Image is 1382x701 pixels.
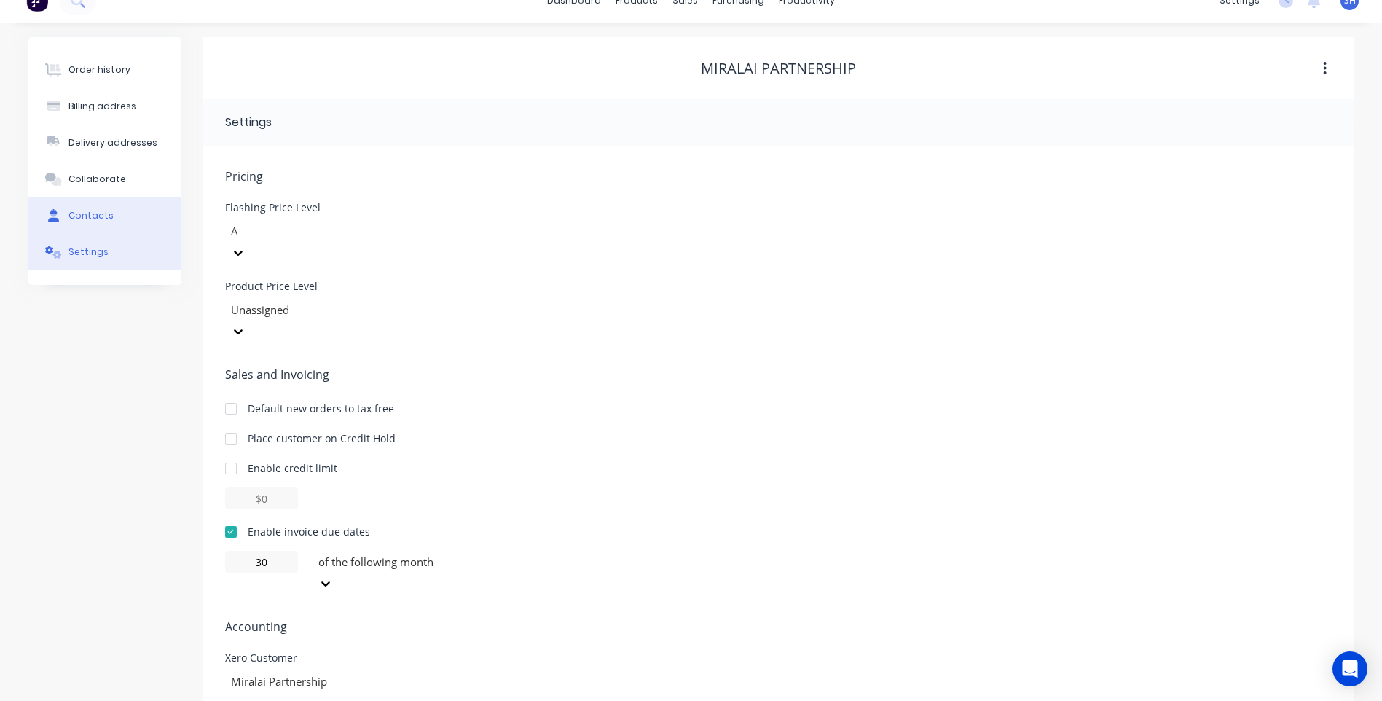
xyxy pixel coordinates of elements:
[28,52,181,88] button: Order history
[248,401,394,416] div: Default new orders to tax free
[28,234,181,270] button: Settings
[225,281,444,291] div: Product Price Level
[225,203,444,213] div: Flashing Price Level
[68,136,157,149] div: Delivery addresses
[68,209,114,222] div: Contacts
[248,431,396,446] div: Place customer on Credit Hold
[68,173,126,186] div: Collaborate
[225,168,1332,185] span: Pricing
[225,653,444,663] div: Xero Customer
[28,88,181,125] button: Billing address
[68,63,130,77] div: Order history
[225,366,1332,383] span: Sales and Invoicing
[225,114,272,131] div: Settings
[225,487,298,509] input: $0
[1332,651,1367,686] div: Open Intercom Messenger
[701,60,856,77] div: Miralai Partnership
[28,161,181,197] button: Collaborate
[225,551,298,573] input: 0
[225,618,1332,635] span: Accounting
[28,125,181,161] button: Delivery addresses
[28,197,181,234] button: Contacts
[248,461,337,476] div: Enable credit limit
[248,524,370,539] div: Enable invoice due dates
[68,100,136,113] div: Billing address
[68,246,109,259] div: Settings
